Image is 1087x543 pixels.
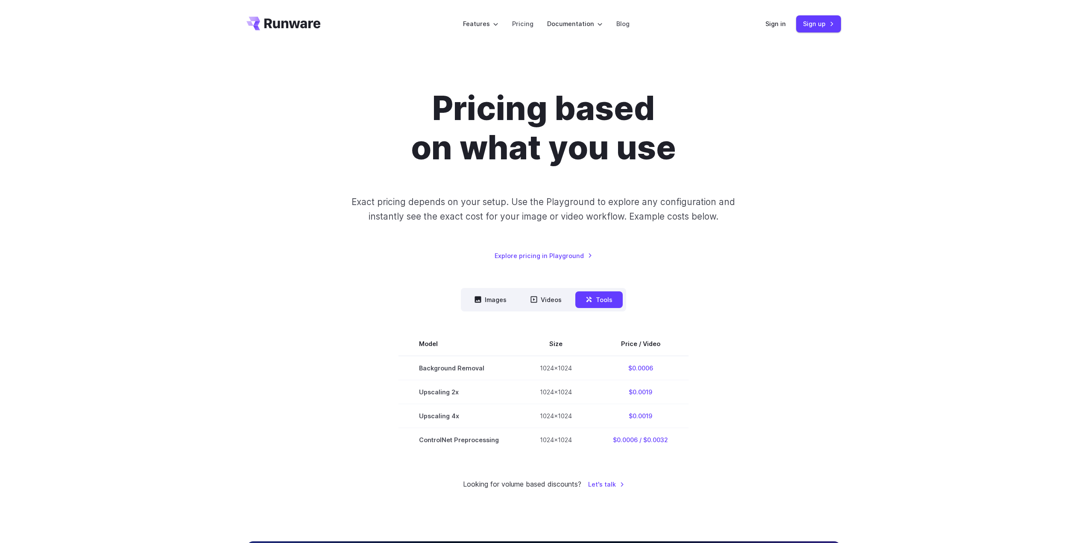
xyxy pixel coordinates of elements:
[495,251,592,261] a: Explore pricing in Playground
[463,479,581,490] small: Looking for volume based discounts?
[592,332,689,356] th: Price / Video
[592,404,689,428] td: $0.0019
[588,479,624,489] a: Let's talk
[335,195,751,223] p: Exact pricing depends on your setup. Use the Playground to explore any configuration and instantl...
[398,356,519,380] td: Background Removal
[519,356,592,380] td: 1024x1024
[246,17,321,30] a: Go to /
[398,428,519,452] td: ControlNet Preprocessing
[765,19,786,29] a: Sign in
[592,356,689,380] td: $0.0006
[512,19,533,29] a: Pricing
[519,428,592,452] td: 1024x1024
[519,404,592,428] td: 1024x1024
[575,291,623,308] button: Tools
[616,19,630,29] a: Blog
[519,332,592,356] th: Size
[519,380,592,404] td: 1024x1024
[398,404,519,428] td: Upscaling 4x
[796,15,841,32] a: Sign up
[306,89,782,167] h1: Pricing based on what you use
[464,291,517,308] button: Images
[398,332,519,356] th: Model
[592,380,689,404] td: $0.0019
[520,291,572,308] button: Videos
[398,380,519,404] td: Upscaling 2x
[592,428,689,452] td: $0.0006 / $0.0032
[463,19,498,29] label: Features
[547,19,603,29] label: Documentation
